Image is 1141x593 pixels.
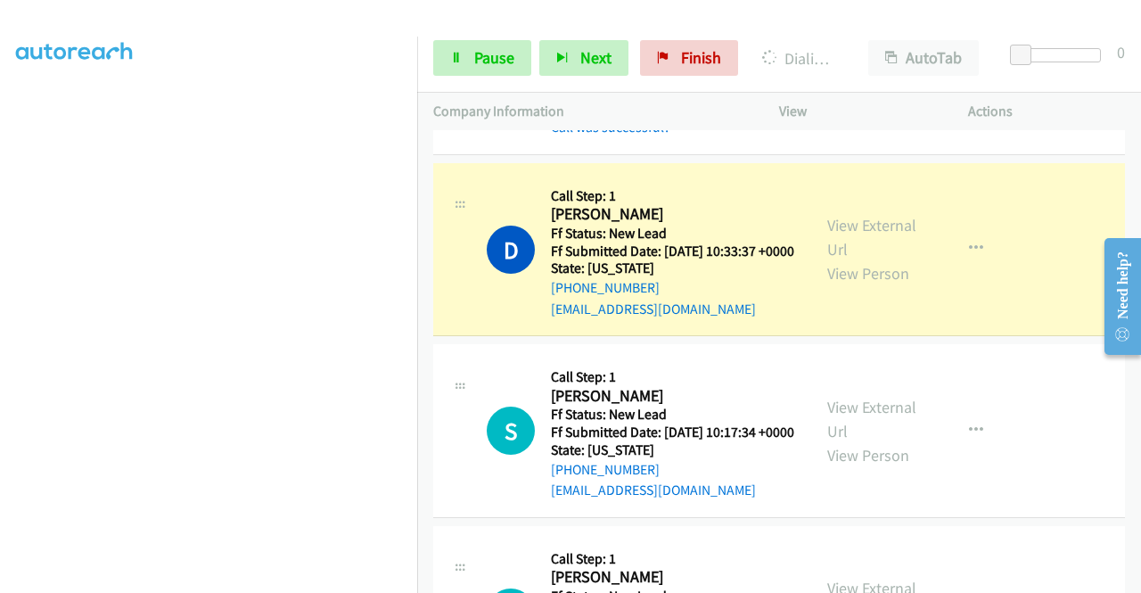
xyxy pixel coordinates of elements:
span: Next [580,47,612,68]
a: [EMAIL_ADDRESS][DOMAIN_NAME] [551,482,756,498]
button: Next [539,40,628,76]
a: View External Url [827,397,916,441]
div: 0 [1117,40,1125,64]
a: [PHONE_NUMBER] [551,461,660,478]
h2: [PERSON_NAME] [551,204,794,225]
p: View [779,101,936,122]
h5: Call Step: 1 [551,550,794,568]
a: View External Url [827,215,916,259]
h5: Ff Submitted Date: [DATE] 10:33:37 +0000 [551,243,794,260]
a: Finish [640,40,738,76]
h5: Call Step: 1 [551,187,794,205]
h1: D [487,226,535,274]
button: AutoTab [868,40,979,76]
h5: State: [US_STATE] [551,441,794,459]
h5: State: [US_STATE] [551,259,794,277]
h2: [PERSON_NAME] [551,567,794,588]
h5: Ff Status: New Lead [551,406,794,424]
h5: Ff Status: New Lead [551,225,794,243]
iframe: Resource Center [1090,226,1141,367]
a: View Person [827,263,909,284]
p: Company Information [433,101,747,122]
span: Finish [681,47,721,68]
div: The call is yet to be attempted [487,407,535,455]
a: [EMAIL_ADDRESS][DOMAIN_NAME] [551,301,756,317]
h1: S [487,407,535,455]
a: Pause [433,40,531,76]
p: Dialing [PERSON_NAME] [762,46,836,70]
a: [PHONE_NUMBER] [551,279,660,296]
p: Actions [968,101,1125,122]
div: Delay between calls (in seconds) [1019,48,1101,62]
a: View Person [827,445,909,465]
h2: [PERSON_NAME] [551,386,794,407]
span: Pause [474,47,514,68]
h5: Ff Submitted Date: [DATE] 10:17:34 +0000 [551,424,794,441]
h5: Call Step: 1 [551,368,794,386]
